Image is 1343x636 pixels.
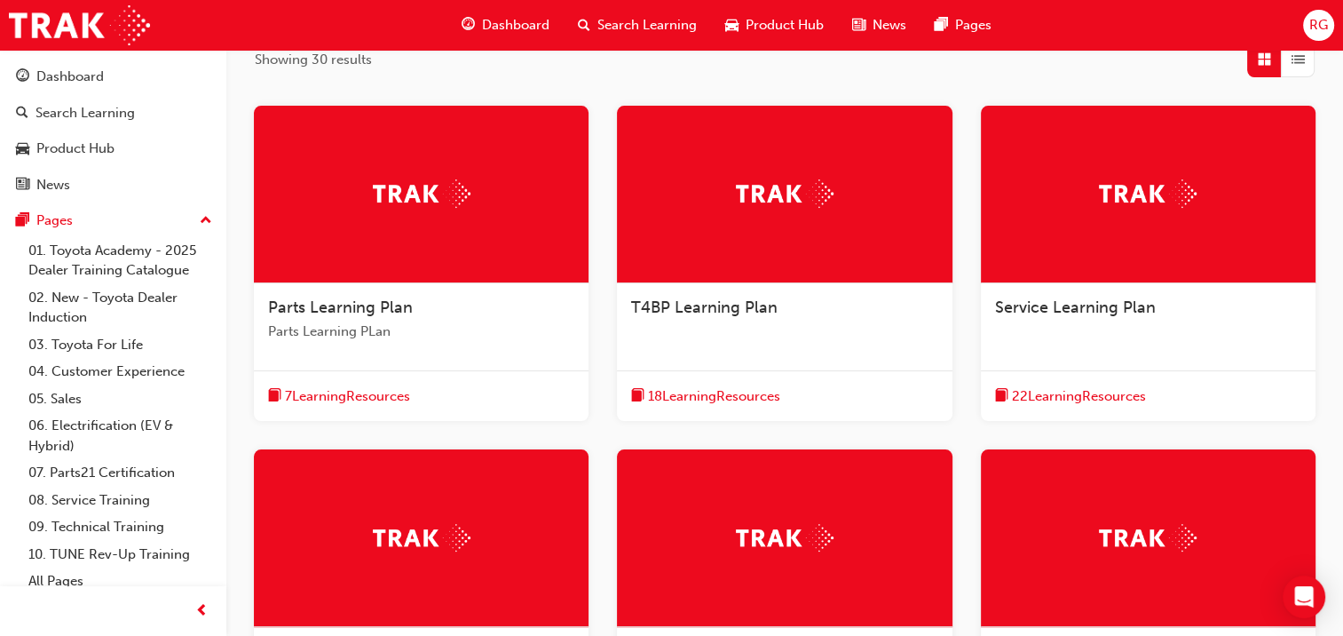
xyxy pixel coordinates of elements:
[254,106,589,422] a: TrakParts Learning PlanParts Learning PLanbook-icon7LearningResources
[725,14,739,36] span: car-icon
[7,169,219,202] a: News
[21,412,219,459] a: 06. Electrification (EV & Hybrid)
[447,7,564,44] a: guage-iconDashboard
[268,298,413,317] span: Parts Learning Plan
[7,57,219,204] button: DashboardSearch LearningProduct HubNews
[597,15,697,36] span: Search Learning
[631,386,644,408] span: book-icon
[1283,576,1325,618] div: Open Intercom Messenger
[21,331,219,359] a: 03. Toyota For Life
[981,106,1315,422] a: TrakService Learning Planbook-icon22LearningResources
[21,513,219,541] a: 09. Technical Training
[1258,50,1271,70] span: Grid
[268,322,574,342] span: Parts Learning PLan
[920,7,1006,44] a: pages-iconPages
[1309,15,1328,36] span: RG
[995,298,1156,317] span: Service Learning Plan
[736,179,833,207] img: Trak
[21,541,219,568] a: 10. TUNE Rev-Up Training
[21,358,219,386] a: 04. Customer Experience
[995,386,1146,408] button: book-icon22LearningResources
[16,178,29,194] span: news-icon
[711,7,838,44] a: car-iconProduct Hub
[462,14,475,36] span: guage-icon
[852,14,865,36] span: news-icon
[195,600,209,623] span: prev-icon
[631,298,778,317] span: T4BP Learning Plan
[7,204,219,237] button: Pages
[1012,386,1146,407] span: 22 Learning Resources
[255,50,372,70] span: Showing 30 results
[373,524,470,552] img: Trak
[16,213,29,229] span: pages-icon
[200,210,212,233] span: up-icon
[955,15,991,36] span: Pages
[36,67,104,87] div: Dashboard
[9,5,150,45] img: Trak
[7,60,219,93] a: Dashboard
[7,132,219,165] a: Product Hub
[16,141,29,157] span: car-icon
[838,7,920,44] a: news-iconNews
[995,386,1008,408] span: book-icon
[736,524,833,552] img: Trak
[36,175,70,195] div: News
[21,237,219,284] a: 01. Toyota Academy - 2025 Dealer Training Catalogue
[617,106,952,422] a: TrakT4BP Learning Planbook-icon18LearningResources
[631,386,780,408] button: book-icon18LearningResources
[285,386,410,407] span: 7 Learning Resources
[36,211,73,231] div: Pages
[482,15,549,36] span: Dashboard
[1099,179,1197,207] img: Trak
[1099,524,1197,552] img: Trak
[648,386,780,407] span: 18 Learning Resources
[21,568,219,595] a: All Pages
[746,15,824,36] span: Product Hub
[21,487,219,514] a: 08. Service Training
[7,97,219,130] a: Search Learning
[564,7,711,44] a: search-iconSearch Learning
[935,14,948,36] span: pages-icon
[268,386,410,408] button: book-icon7LearningResources
[36,103,135,123] div: Search Learning
[21,459,219,487] a: 07. Parts21 Certification
[578,14,590,36] span: search-icon
[873,15,906,36] span: News
[21,386,219,413] a: 05. Sales
[1292,50,1305,70] span: List
[16,106,28,122] span: search-icon
[1303,10,1334,41] button: RG
[373,179,470,207] img: Trak
[36,139,115,159] div: Product Hub
[268,386,281,408] span: book-icon
[21,284,219,331] a: 02. New - Toyota Dealer Induction
[16,69,29,85] span: guage-icon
